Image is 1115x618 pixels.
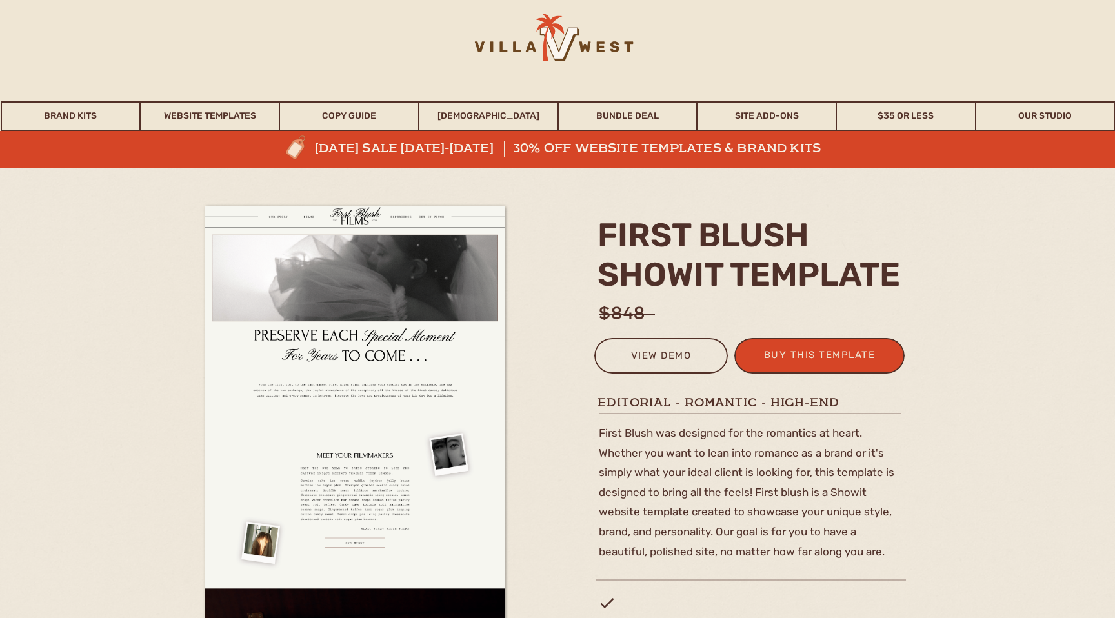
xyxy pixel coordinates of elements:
a: Brand Kits [2,101,140,131]
a: [DEMOGRAPHIC_DATA] [419,101,557,131]
a: buy this template [756,346,883,368]
a: [DATE] sale [DATE]-[DATE] [315,141,536,157]
a: $35 or Less [837,101,975,131]
a: Our Studio [976,101,1114,131]
h1: $848 [599,301,912,317]
a: Bundle Deal [559,101,697,131]
h1: Editorial - Romantic - high-end [598,394,905,410]
a: Site Add-Ons [698,101,836,131]
p: First Blush was designed for the romantics at heart. Whether you want to lean into romance as a b... [599,423,906,550]
a: Website Templates [141,101,279,131]
a: Copy Guide [280,101,418,131]
a: view demo [603,347,719,368]
a: 30% off website templates & brand kits [513,141,833,157]
h2: first blush Showit template [598,215,909,293]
